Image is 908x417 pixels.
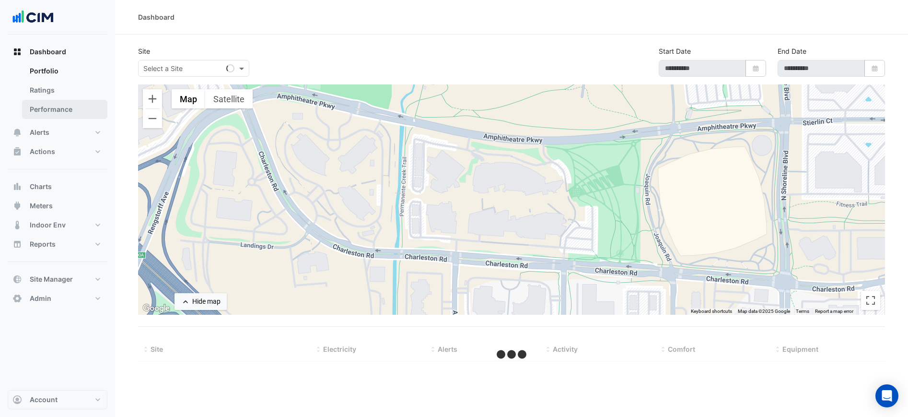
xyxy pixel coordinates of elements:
[8,235,107,254] button: Reports
[12,8,55,27] img: Company Logo
[12,274,22,284] app-icon: Site Manager
[553,345,578,353] span: Activity
[12,220,22,230] app-icon: Indoor Env
[30,128,49,137] span: Alerts
[30,220,66,230] span: Indoor Env
[668,345,695,353] span: Comfort
[438,345,457,353] span: Alerts
[8,196,107,215] button: Meters
[8,142,107,161] button: Actions
[8,42,107,61] button: Dashboard
[175,293,227,310] button: Hide map
[796,309,809,314] a: Terms (opens in new tab)
[140,302,172,315] a: Open this area in Google Maps (opens a new window)
[12,239,22,249] app-icon: Reports
[30,201,53,211] span: Meters
[782,345,818,353] span: Equipment
[12,182,22,191] app-icon: Charts
[8,270,107,289] button: Site Manager
[22,100,107,119] a: Performance
[323,345,356,353] span: Electricity
[738,309,790,314] span: Map data ©2025 Google
[30,395,58,405] span: Account
[8,177,107,196] button: Charts
[30,147,55,156] span: Actions
[12,201,22,211] app-icon: Meters
[12,147,22,156] app-icon: Actions
[875,384,898,407] div: Open Intercom Messenger
[8,215,107,235] button: Indoor Env
[12,294,22,303] app-icon: Admin
[778,46,806,56] label: End Date
[151,345,163,353] span: Site
[30,274,73,284] span: Site Manager
[22,81,107,100] a: Ratings
[691,308,732,315] button: Keyboard shortcuts
[172,89,205,108] button: Show street map
[659,46,691,56] label: Start Date
[8,390,107,409] button: Account
[143,89,162,108] button: Zoom in
[192,297,221,307] div: Hide map
[143,109,162,128] button: Zoom out
[22,61,107,81] a: Portfolio
[138,46,150,56] label: Site
[30,239,56,249] span: Reports
[30,182,52,191] span: Charts
[12,47,22,57] app-icon: Dashboard
[205,89,253,108] button: Show satellite imagery
[30,294,51,303] span: Admin
[140,302,172,315] img: Google
[12,128,22,137] app-icon: Alerts
[30,47,66,57] span: Dashboard
[861,291,880,310] button: Toggle fullscreen view
[8,61,107,123] div: Dashboard
[815,309,853,314] a: Report a map error
[8,289,107,308] button: Admin
[138,12,175,22] div: Dashboard
[8,123,107,142] button: Alerts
